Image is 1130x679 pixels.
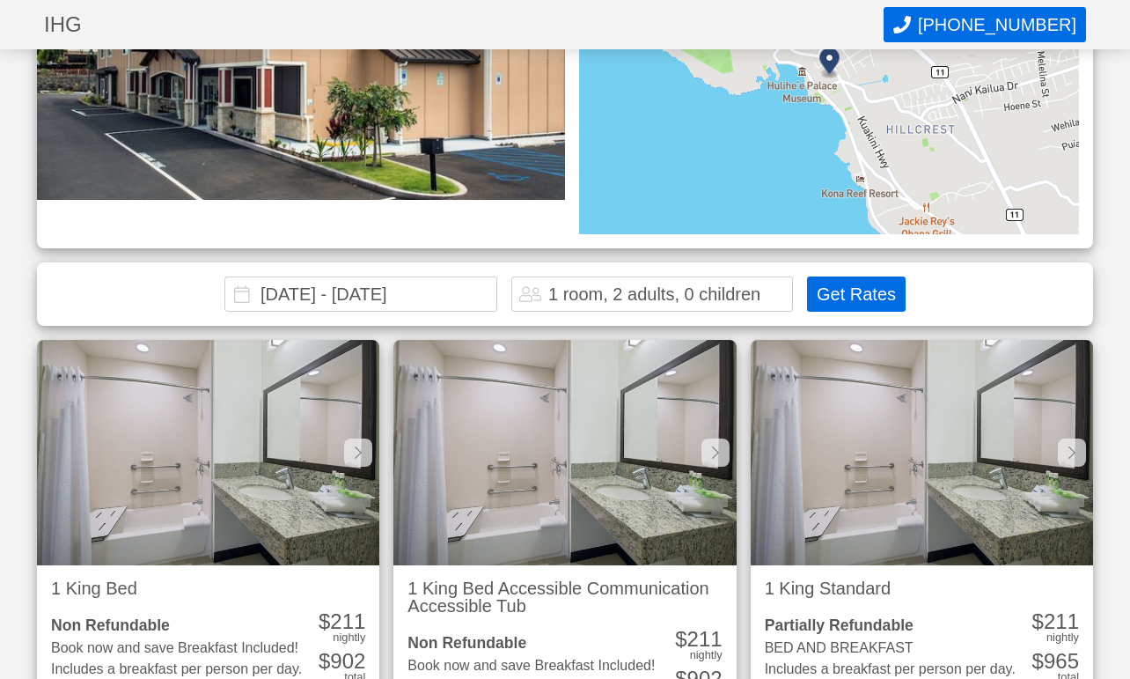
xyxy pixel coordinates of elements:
[407,659,658,673] div: Book now and save Breakfast Included!
[333,632,365,644] div: nightly
[319,611,365,632] div: 211
[44,14,884,35] h1: IHG
[407,636,658,652] div: Non Refundable
[1046,632,1079,644] div: nightly
[1032,649,1044,673] span: $
[1032,651,1079,672] div: 965
[37,340,379,565] img: 1 King Bed
[751,340,1093,565] img: 1 King Standard
[51,618,302,634] div: Non Refundable
[690,650,723,661] div: nightly
[319,609,330,633] span: $
[319,649,330,673] span: $
[765,579,1079,597] h2: 1 King Standard
[407,579,722,615] h2: 1 King Bed Accessible Communication Accessible Tub
[51,662,302,676] li: Includes a breakfast per person per day.
[393,340,736,565] img: 1 King Bed Accessible Communication Accessible Tub
[224,277,497,312] input: Choose Dates
[1032,609,1044,633] span: $
[765,662,1016,676] li: Includes a breakfast per person per day.
[807,277,906,312] button: Get Rates
[765,641,1016,655] div: BED AND BREAKFAST
[1032,611,1079,632] div: 211
[675,629,722,650] div: 211
[548,285,760,303] div: 1 room, 2 adults, 0 children
[765,618,1016,634] div: Partially Refundable
[319,651,365,672] div: 902
[51,641,302,655] div: Book now and save Breakfast Included!
[51,579,365,597] h2: 1 King Bed
[675,627,686,651] span: $
[918,15,1076,35] span: [PHONE_NUMBER]
[884,7,1086,42] button: Call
